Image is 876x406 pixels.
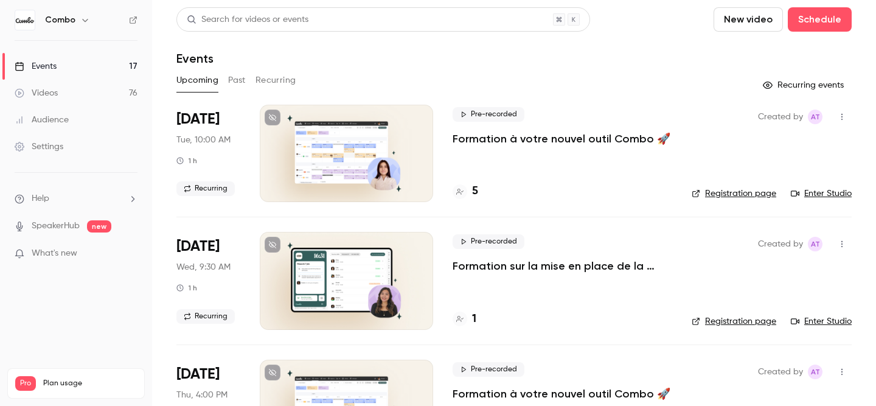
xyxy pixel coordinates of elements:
span: AT [811,110,820,124]
span: [DATE] [176,237,220,256]
span: Plan usage [43,379,137,388]
span: AT [811,365,820,379]
div: Sep 17 Wed, 9:30 AM (Europe/Paris) [176,232,240,329]
a: Formation à votre nouvel outil Combo 🚀 [453,131,670,146]
a: Formation sur la mise en place de la Pointeuse Combo 🚦 [453,259,672,273]
span: new [87,220,111,233]
span: AT [811,237,820,251]
img: Combo [15,10,35,30]
a: 1 [453,311,476,327]
a: Enter Studio [791,187,852,200]
span: Help [32,192,49,205]
h4: 5 [472,183,478,200]
span: Created by [758,237,803,251]
button: New video [714,7,783,32]
span: Pre-recorded [453,362,524,377]
span: Pre-recorded [453,107,524,122]
div: Search for videos or events [187,13,308,26]
button: Schedule [788,7,852,32]
h6: Combo [45,14,75,26]
div: Events [15,60,57,72]
div: 1 h [176,283,197,293]
div: Sep 16 Tue, 10:00 AM (Europe/Paris) [176,105,240,202]
li: help-dropdown-opener [15,192,137,205]
h4: 1 [472,311,476,327]
button: Upcoming [176,71,218,90]
div: Settings [15,141,63,153]
a: Registration page [692,187,776,200]
span: What's new [32,247,77,260]
a: Enter Studio [791,315,852,327]
span: Amandine Test [808,365,822,379]
a: Registration page [692,315,776,327]
span: Amandine Test [808,110,822,124]
div: 1 h [176,156,197,166]
span: Thu, 4:00 PM [176,389,228,401]
span: Pre-recorded [453,234,524,249]
span: Tue, 10:00 AM [176,134,231,146]
span: Created by [758,365,803,379]
button: Recurring [255,71,296,90]
div: Audience [15,114,69,126]
span: Pro [15,376,36,391]
button: Recurring events [757,75,852,95]
span: [DATE] [176,365,220,384]
button: Past [228,71,246,90]
span: Amandine Test [808,237,822,251]
span: Created by [758,110,803,124]
a: Formation à votre nouvel outil Combo 🚀 [453,387,670,401]
span: Recurring [176,181,235,196]
h1: Events [176,51,214,66]
div: Videos [15,87,58,99]
span: [DATE] [176,110,220,129]
iframe: Noticeable Trigger [123,248,137,259]
span: Recurring [176,309,235,324]
span: Wed, 9:30 AM [176,261,231,273]
a: 5 [453,183,478,200]
a: SpeakerHub [32,220,80,233]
